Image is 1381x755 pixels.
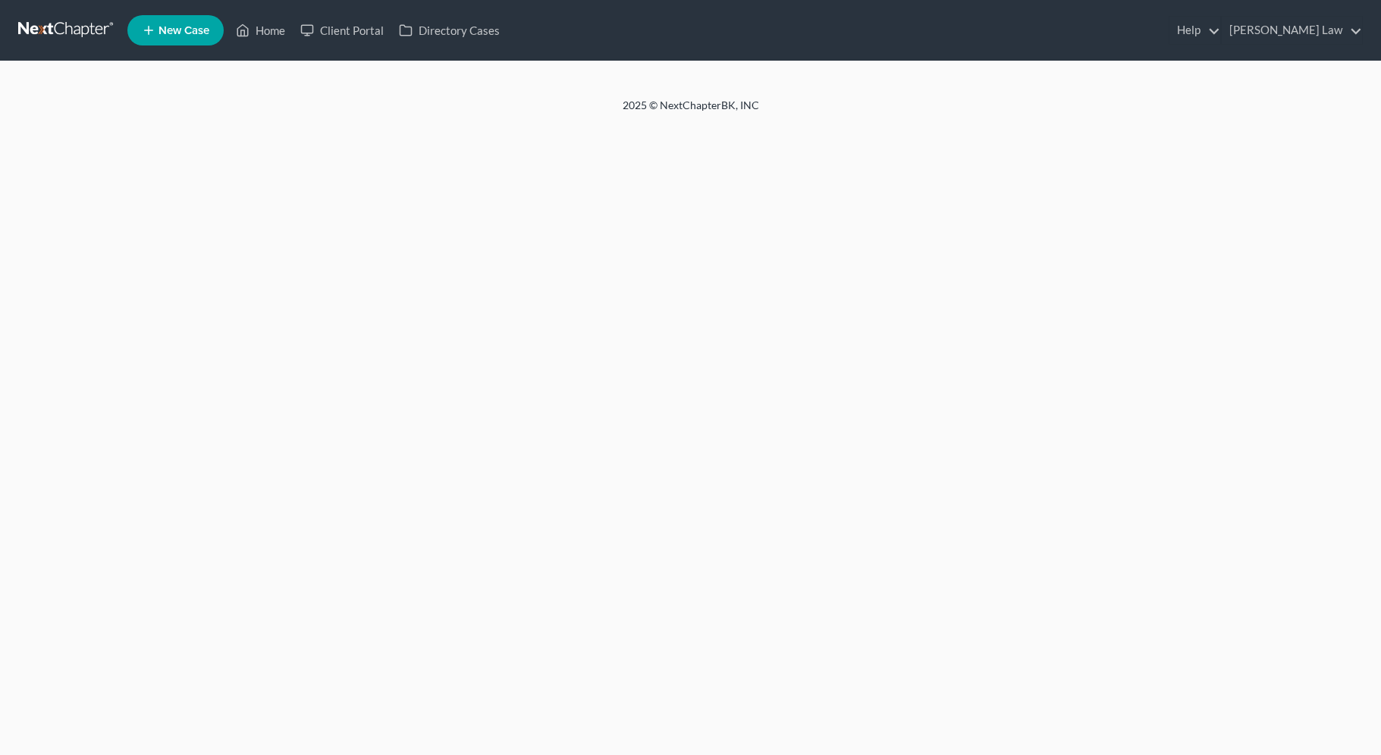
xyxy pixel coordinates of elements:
[1222,17,1362,44] a: [PERSON_NAME] Law
[228,17,293,44] a: Home
[127,15,224,45] new-legal-case-button: New Case
[1169,17,1220,44] a: Help
[293,17,391,44] a: Client Portal
[259,98,1123,125] div: 2025 © NextChapterBK, INC
[391,17,507,44] a: Directory Cases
